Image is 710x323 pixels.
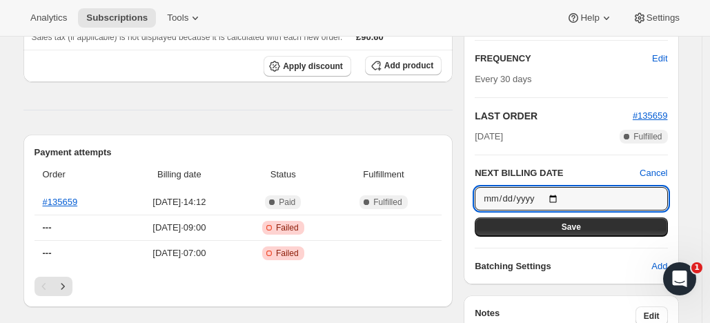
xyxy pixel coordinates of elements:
span: Fulfilled [633,131,662,142]
span: Analytics [30,12,67,23]
a: #135659 [43,197,78,207]
button: Next [53,277,72,296]
span: Edit [644,311,660,322]
span: Status [241,168,326,182]
button: #135659 [633,109,668,123]
span: Billing date [126,168,233,182]
button: Add product [365,56,442,75]
button: Settings [624,8,688,28]
span: Help [580,12,599,23]
th: Order [34,159,123,190]
button: Help [558,8,621,28]
h2: Payment attempts [34,146,442,159]
span: [DATE] [475,130,503,144]
span: Add [651,260,667,273]
span: £90.60 [356,32,384,42]
span: Add product [384,60,433,71]
button: Apply discount [264,56,351,77]
span: [DATE] · 07:00 [126,246,233,260]
span: Tools [167,12,188,23]
span: Fulfilled [373,197,402,208]
span: Sales tax (if applicable) is not displayed because it is calculated with each new order. [32,32,343,42]
button: Save [475,217,667,237]
h6: Batching Settings [475,260,651,273]
nav: Pagination [34,277,442,296]
span: Failed [276,222,299,233]
a: #135659 [633,110,668,121]
iframe: Intercom live chat [663,262,696,295]
span: Every 30 days [475,74,531,84]
span: Paid [279,197,295,208]
button: Tools [159,8,210,28]
span: Subscriptions [86,12,148,23]
span: Edit [652,52,667,66]
span: Fulfillment [334,168,433,182]
button: Subscriptions [78,8,156,28]
span: Failed [276,248,299,259]
button: Edit [644,48,676,70]
span: Save [562,222,581,233]
span: [DATE] · 09:00 [126,221,233,235]
span: 1 [691,262,702,273]
span: --- [43,248,52,258]
h2: LAST ORDER [475,109,633,123]
h2: FREQUENCY [475,52,652,66]
span: Settings [647,12,680,23]
span: [DATE] · 14:12 [126,195,233,209]
button: Add [643,255,676,277]
h2: NEXT BILLING DATE [475,166,640,180]
span: Apply discount [283,61,343,72]
button: Cancel [640,166,667,180]
span: --- [43,222,52,233]
button: Analytics [22,8,75,28]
